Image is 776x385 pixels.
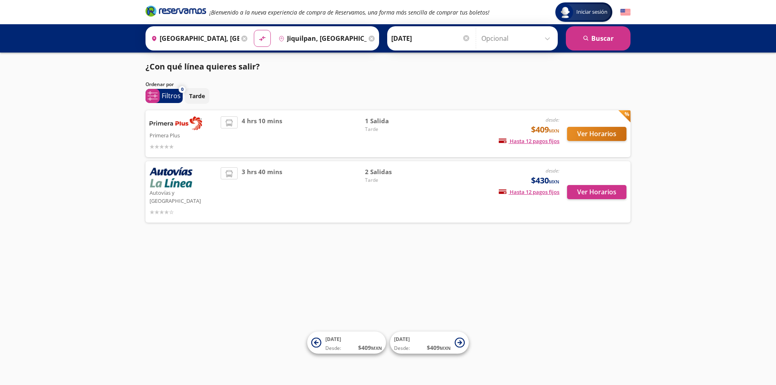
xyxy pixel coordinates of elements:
[549,179,559,185] small: MXN
[150,167,192,187] img: Autovías y La Línea
[358,343,382,352] span: $ 409
[150,130,217,140] p: Primera Plus
[209,8,489,16] em: ¡Bienvenido a la nueva experiencia de compra de Reservamos, una forma más sencilla de comprar tus...
[162,91,181,101] p: Filtros
[546,116,559,123] em: desde:
[531,124,559,136] span: $409
[145,5,206,19] a: Brand Logo
[325,345,341,352] span: Desde:
[394,345,410,352] span: Desde:
[275,28,367,48] input: Buscar Destino
[150,187,217,205] p: Autovías y [GEOGRAPHIC_DATA]
[181,86,183,93] span: 0
[549,128,559,134] small: MXN
[620,7,630,17] button: English
[185,88,209,104] button: Tarde
[365,116,422,126] span: 1 Salida
[325,336,341,343] span: [DATE]
[427,343,451,352] span: $ 409
[365,126,422,133] span: Tarde
[307,332,386,354] button: [DATE]Desde:$409MXN
[150,116,202,130] img: Primera Plus
[567,127,626,141] button: Ver Horarios
[145,5,206,17] i: Brand Logo
[566,26,630,50] button: Buscar
[531,175,559,187] span: $430
[573,8,611,16] span: Iniciar sesión
[481,28,554,48] input: Opcional
[145,89,183,103] button: 0Filtros
[499,188,559,196] span: Hasta 12 pagos fijos
[145,61,260,73] p: ¿Con qué línea quieres salir?
[567,185,626,199] button: Ver Horarios
[365,177,422,184] span: Tarde
[390,332,469,354] button: [DATE]Desde:$409MXN
[394,336,410,343] span: [DATE]
[391,28,470,48] input: Elegir Fecha
[189,92,205,100] p: Tarde
[148,28,239,48] input: Buscar Origen
[371,345,382,351] small: MXN
[546,167,559,174] em: desde:
[365,167,422,177] span: 2 Salidas
[242,116,282,151] span: 4 hrs 10 mins
[440,345,451,351] small: MXN
[242,167,282,217] span: 3 hrs 40 mins
[145,81,174,88] p: Ordenar por
[499,137,559,145] span: Hasta 12 pagos fijos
